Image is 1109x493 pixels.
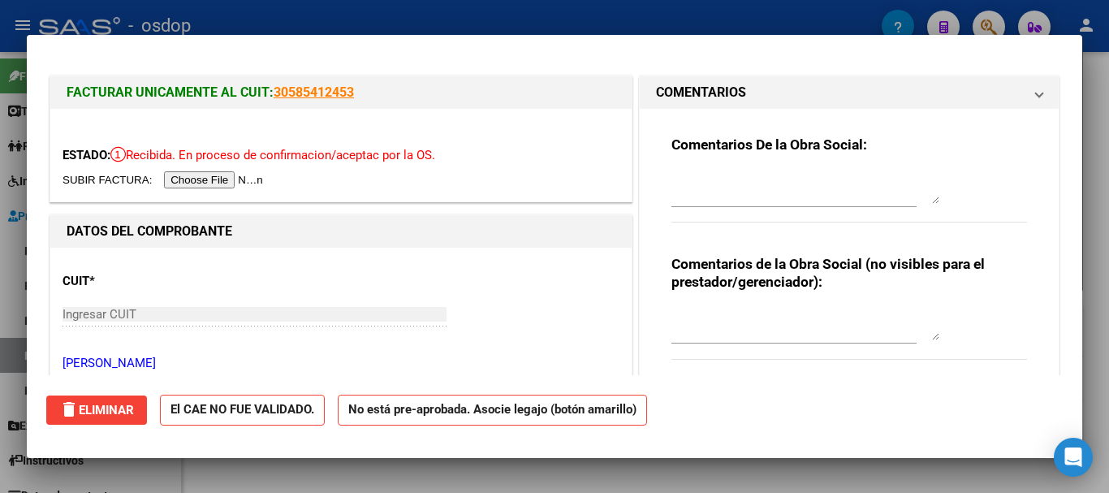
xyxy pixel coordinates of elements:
strong: DATOS DEL COMPROBANTE [67,223,232,239]
span: FACTURAR UNICAMENTE AL CUIT: [67,84,274,100]
h1: COMENTARIOS [656,83,746,102]
strong: Comentarios De la Obra Social: [671,136,867,153]
p: CUIT [63,272,230,291]
div: COMENTARIOS [640,109,1059,403]
span: ESTADO: [63,148,110,162]
strong: No está pre-aprobada. Asocie legajo (botón amarillo) [338,395,647,426]
strong: El CAE NO FUE VALIDADO. [160,395,325,426]
div: Open Intercom Messenger [1054,438,1093,477]
span: Eliminar [59,403,134,417]
button: Eliminar [46,396,147,425]
p: [PERSON_NAME] [63,354,619,373]
span: Recibida. En proceso de confirmacion/aceptac por la OS. [110,148,435,162]
a: 30585412453 [274,84,354,100]
strong: Comentarios de la Obra Social (no visibles para el prestador/gerenciador): [671,256,985,290]
mat-icon: delete [59,400,79,419]
mat-expansion-panel-header: COMENTARIOS [640,76,1059,109]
